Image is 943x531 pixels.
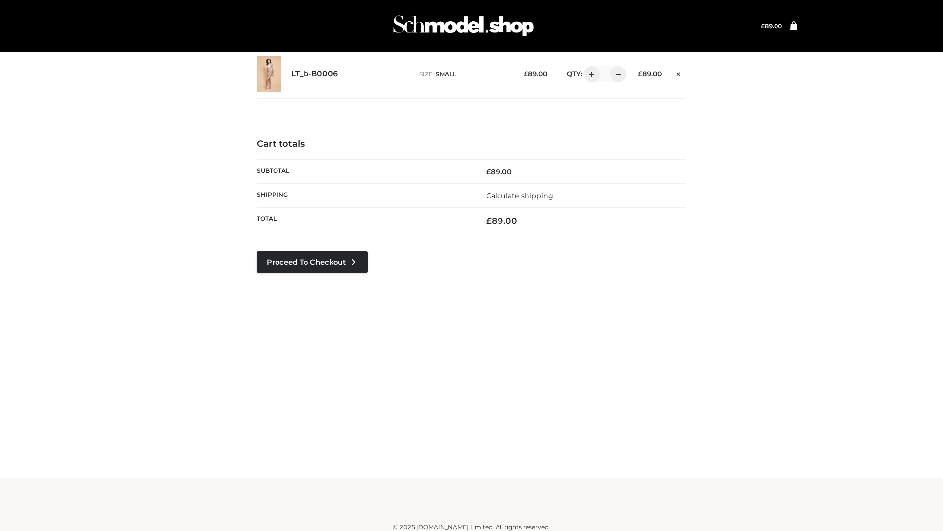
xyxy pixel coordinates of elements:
a: Proceed to Checkout [257,251,368,273]
div: QTY: [557,66,623,82]
a: Remove this item [671,66,686,79]
span: £ [486,167,491,176]
a: £89.00 [761,22,782,29]
span: £ [761,22,765,29]
span: £ [524,70,528,78]
p: size : [419,70,508,79]
bdi: 89.00 [524,70,547,78]
span: £ [486,216,492,226]
bdi: 89.00 [761,22,782,29]
bdi: 89.00 [486,167,512,176]
span: SMALL [436,70,456,78]
th: Total [257,208,471,234]
bdi: 89.00 [486,216,517,226]
th: Shipping [257,183,471,207]
span: £ [638,70,642,78]
img: Schmodel Admin 964 [390,6,537,45]
th: Subtotal [257,159,471,183]
a: LT_b-B0006 [291,69,338,79]
a: Calculate shipping [486,191,553,200]
h4: Cart totals [257,139,686,149]
bdi: 89.00 [638,70,662,78]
